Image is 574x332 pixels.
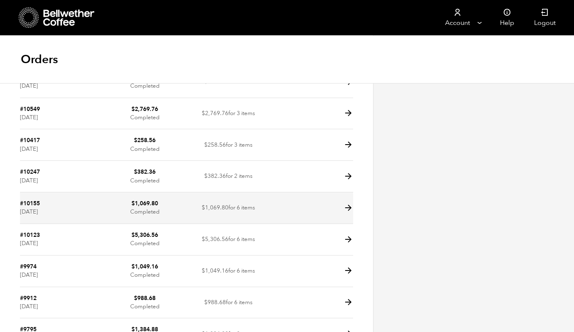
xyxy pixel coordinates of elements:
[20,113,38,121] time: [DATE]
[187,192,270,224] td: for 6 items
[20,263,37,271] a: #9974
[20,136,40,144] a: #10417
[202,235,228,243] span: 5,306.56
[204,141,208,149] span: $
[134,168,156,176] bdi: 382.36
[103,287,186,319] td: Completed
[131,263,135,271] span: $
[21,52,58,67] h1: Orders
[20,231,40,239] a: #10123
[187,129,270,161] td: for 3 items
[204,298,208,306] span: $
[204,141,226,149] span: 258.56
[202,109,228,117] span: 2,769.76
[131,105,135,113] span: $
[187,256,270,287] td: for 6 items
[20,271,38,279] time: [DATE]
[187,161,270,192] td: for 2 items
[202,204,228,211] span: 1,069.80
[134,136,137,144] span: $
[103,98,186,130] td: Completed
[103,129,186,161] td: Completed
[103,224,186,256] td: Completed
[204,172,226,180] span: 382.36
[20,145,38,153] time: [DATE]
[204,298,226,306] span: 988.68
[20,239,38,247] time: [DATE]
[131,199,135,207] span: $
[20,82,38,90] time: [DATE]
[202,267,205,275] span: $
[187,287,270,319] td: for 6 items
[103,256,186,287] td: Completed
[20,177,38,184] time: [DATE]
[20,302,38,310] time: [DATE]
[134,294,137,302] span: $
[20,105,40,113] a: #10549
[204,172,208,180] span: $
[131,231,135,239] span: $
[131,105,158,113] bdi: 2,769.76
[202,109,205,117] span: $
[134,168,137,176] span: $
[187,224,270,256] td: for 6 items
[20,294,37,302] a: #9912
[20,168,40,176] a: #10247
[131,263,158,271] bdi: 1,049.16
[131,231,158,239] bdi: 5,306.56
[103,161,186,192] td: Completed
[20,208,38,216] time: [DATE]
[134,294,156,302] bdi: 988.68
[202,267,228,275] span: 1,049.16
[187,98,270,130] td: for 3 items
[134,136,156,144] bdi: 258.56
[202,204,205,211] span: $
[20,199,40,207] a: #10155
[103,192,186,224] td: Completed
[131,199,158,207] bdi: 1,069.80
[202,235,205,243] span: $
